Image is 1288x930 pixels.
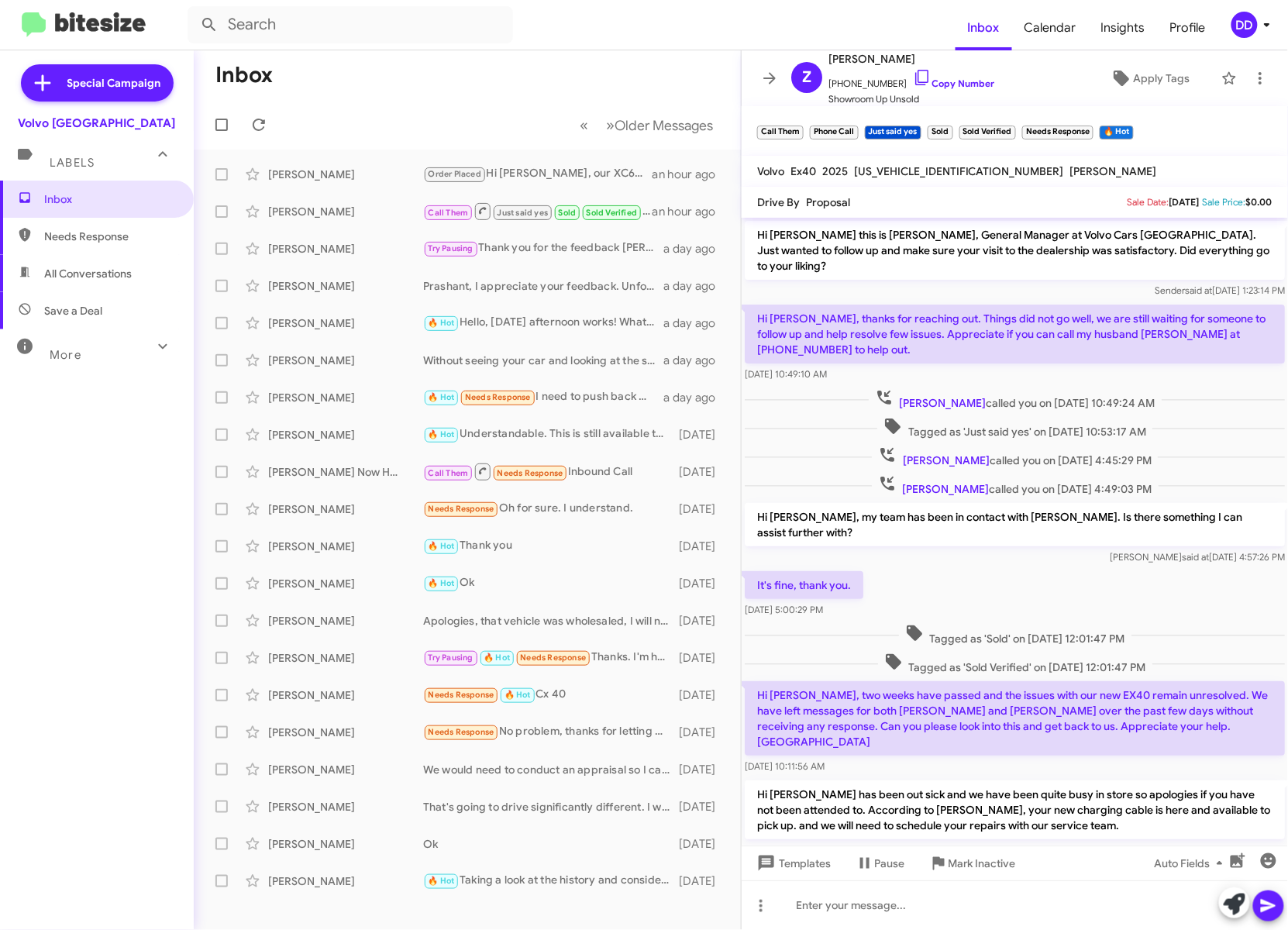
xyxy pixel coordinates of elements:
[429,243,474,253] span: Try Pausing
[423,165,653,183] div: Hi [PERSON_NAME], our XC60 plug in hybrids have been selling very rapidly. We are almost out of X...
[615,117,713,134] span: Older Messages
[1142,849,1242,877] button: Auto Fields
[677,427,728,443] div: [DATE]
[580,115,588,135] span: «
[1155,284,1285,296] span: Sender [DATE] 1:23:14 PM
[1246,196,1273,208] span: $0.00
[429,429,455,439] span: 🔥 Hot
[865,126,921,139] small: Just said yes
[268,464,423,480] div: [PERSON_NAME] Now How Many Seats
[828,68,994,91] span: [PHONE_NUMBER]
[1128,196,1169,208] span: Sale Date:
[874,849,904,877] span: Pause
[917,849,1028,877] button: Mark Inactive
[423,278,663,294] div: Prashant, I appreciate your feedback. Unfortunately in the last 3 years the price of the XC60 has...
[754,849,831,877] span: Templates
[903,453,990,467] span: [PERSON_NAME]
[268,762,423,777] div: [PERSON_NAME]
[587,208,638,218] span: Sold Verified
[928,126,952,139] small: Sold
[423,500,677,518] div: Oh for sure. I understand.
[429,653,474,663] span: Try Pausing
[429,392,455,402] span: 🔥 Hot
[828,91,994,107] span: Showroom Up Unsold
[1085,64,1214,92] button: Apply Tags
[484,653,510,663] span: 🔥 Hot
[498,208,549,218] span: Just said yes
[1012,5,1089,50] a: Calendar
[423,762,677,777] div: We would need to conduct an appraisal so I can make you an offer. Are you able to bring it by lat...
[571,109,722,141] nav: Page navigation example
[1158,5,1218,50] a: Profile
[806,195,850,209] span: Proposal
[872,446,1158,468] span: called you on [DATE] 4:45:29 PM
[757,126,804,139] small: Call Them
[677,576,728,591] div: [DATE]
[429,208,469,218] span: Call Them
[19,115,176,131] div: Volvo [GEOGRAPHIC_DATA]
[268,241,423,257] div: [PERSON_NAME]
[899,624,1131,646] span: Tagged as 'Sold' on [DATE] 12:01:47 PM
[268,576,423,591] div: [PERSON_NAME]
[1134,64,1190,92] span: Apply Tags
[268,204,423,219] div: [PERSON_NAME]
[423,723,677,741] div: No problem, thanks for letting me know
[67,75,161,91] span: Special Campaign
[745,681,1285,756] p: Hi [PERSON_NAME], two weeks have passed and the issues with our new EX40 remain unresolved. We ha...
[268,353,423,368] div: [PERSON_NAME]
[1185,284,1212,296] span: said at
[559,208,577,218] span: Sold
[959,126,1016,139] small: Sold Verified
[570,109,598,141] button: Previous
[872,474,1159,497] span: called you on [DATE] 4:49:03 PM
[423,388,663,406] div: I need to push back my appointment to 11am. Sorry for the late notice!
[1089,5,1158,50] a: Insights
[653,167,728,182] div: an hour ago
[597,109,722,141] button: Next
[465,392,531,402] span: Needs Response
[268,725,423,740] div: [PERSON_NAME]
[429,541,455,551] span: 🔥 Hot
[606,115,615,135] span: »
[423,686,677,704] div: Cx 40
[44,229,176,244] span: Needs Response
[188,6,513,43] input: Search
[878,653,1152,675] span: Tagged as 'Sold Verified' on [DATE] 12:01:47 PM
[423,872,677,890] div: Taking a look at the history and considering it has an accident reported, I am considering 17k-18.5k
[429,727,494,737] span: Needs Response
[498,468,563,478] span: Needs Response
[822,164,848,178] span: 2025
[677,725,728,740] div: [DATE]
[745,503,1285,546] p: Hi [PERSON_NAME], my team has been in contact with [PERSON_NAME]. Is there something I can assist...
[745,221,1285,280] p: Hi [PERSON_NAME] this is [PERSON_NAME], General Manager at Volvo Cars [GEOGRAPHIC_DATA]. Just wan...
[663,278,728,294] div: a day ago
[21,64,174,102] a: Special Campaign
[268,427,423,443] div: [PERSON_NAME]
[745,571,863,599] p: It's fine, thank you.
[1022,126,1093,139] small: Needs Response
[900,396,987,410] span: [PERSON_NAME]
[757,164,784,178] span: Volvo
[663,353,728,368] div: a day ago
[745,780,1285,839] p: Hi [PERSON_NAME] has been out sick and we have been quite busy in store so apologies if you have ...
[903,482,990,496] span: [PERSON_NAME]
[677,613,728,629] div: [DATE]
[268,315,423,331] div: [PERSON_NAME]
[677,539,728,554] div: [DATE]
[429,504,494,514] span: Needs Response
[810,126,858,139] small: Phone Call
[663,241,728,257] div: a day ago
[677,836,728,852] div: [DATE]
[1100,126,1133,139] small: 🔥 Hot
[429,169,481,179] span: Order Placed
[854,164,1064,178] span: [US_VEHICLE_IDENTIFICATION_NUMBER]
[423,537,677,555] div: Thank you
[1231,12,1258,38] div: DD
[948,849,1016,877] span: Mark Inactive
[1110,551,1285,563] span: [PERSON_NAME] [DATE] 4:57:26 PM
[268,836,423,852] div: [PERSON_NAME]
[423,462,677,481] div: Inbound Call
[745,305,1285,363] p: Hi [PERSON_NAME], thanks for reaching out. Things did not go well, we are still waiting for someo...
[653,204,728,219] div: an hour ago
